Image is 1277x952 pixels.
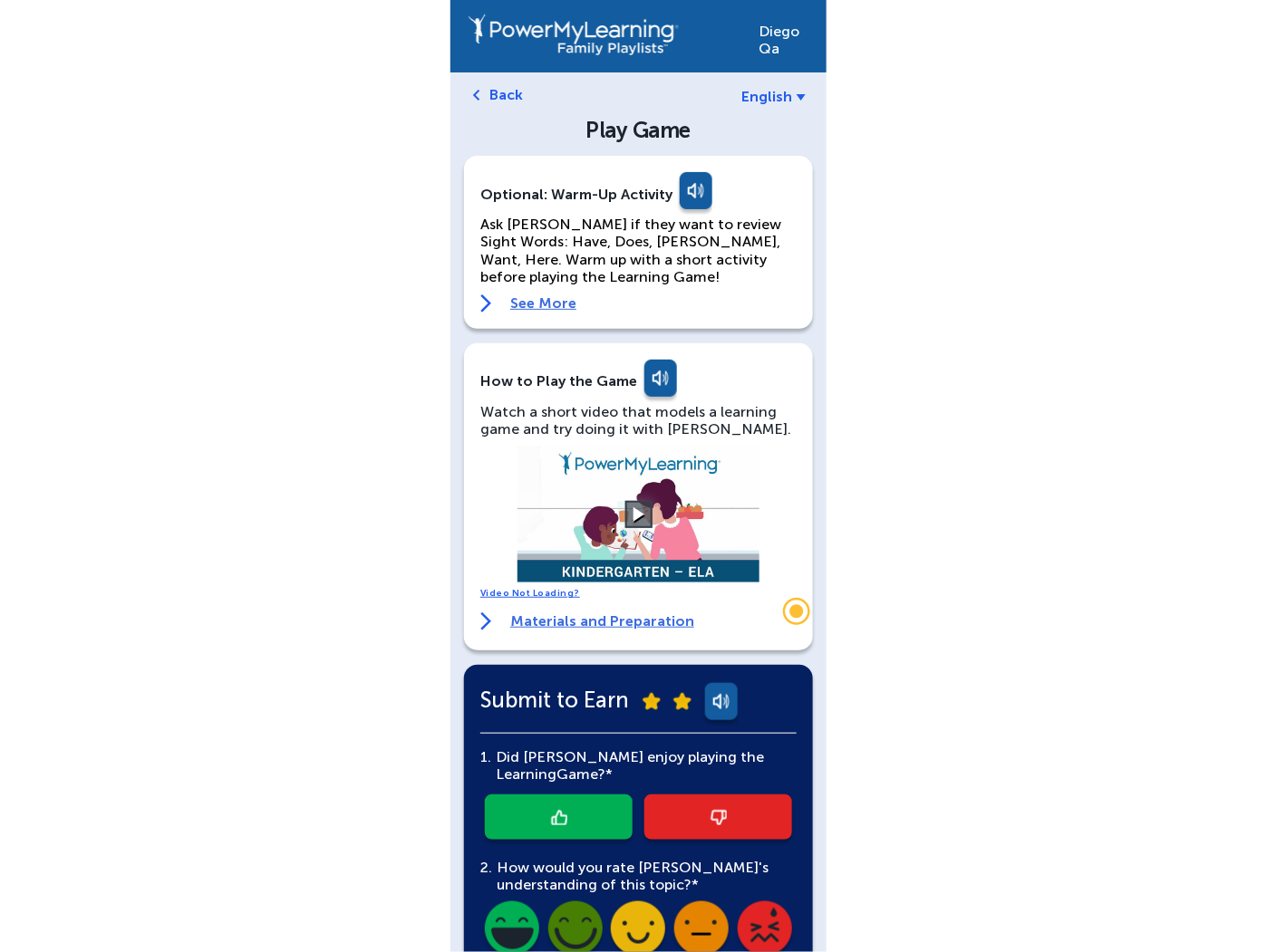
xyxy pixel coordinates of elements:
img: submit-star.png [643,693,661,710]
span: 1. [480,748,491,765]
img: right-arrow.svg [480,612,492,630]
a: See More [480,294,797,313]
img: thumb-down-icon.png [711,810,727,825]
img: PowerMyLearning Connect [469,14,679,55]
img: thumb-up-icon.png [551,810,567,825]
div: Diego Qa [759,14,808,57]
span: English [741,88,792,105]
img: left-arrow.svg [473,90,480,101]
span: 2. [480,859,492,876]
p: Ask [PERSON_NAME] if they want to review Sight Words: Have, Does, [PERSON_NAME], Want, Here. Warm... [480,216,797,285]
a: Video Not Loading? [480,588,580,599]
img: right-arrow.svg [480,294,492,313]
a: English [741,88,806,105]
div: Watch a short video that models a learning game and try doing it with [PERSON_NAME]. [480,403,797,438]
span: Submit to Earn [480,691,629,708]
a: Back [489,86,523,103]
div: Play Game [483,120,794,141]
div: Optional: Warm-Up Activity [480,172,797,216]
div: Did [PERSON_NAME] enjoy playing the Learning [491,748,797,783]
div: Trigger Stonly widget [779,593,815,630]
div: How to Play the Game [480,372,637,389]
span: Game?* [556,765,613,783]
div: How would you rate [PERSON_NAME]'s understanding of this topic?* [480,859,797,893]
img: submit-star.png [673,693,692,710]
a: Materials and Preparation [480,612,694,630]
